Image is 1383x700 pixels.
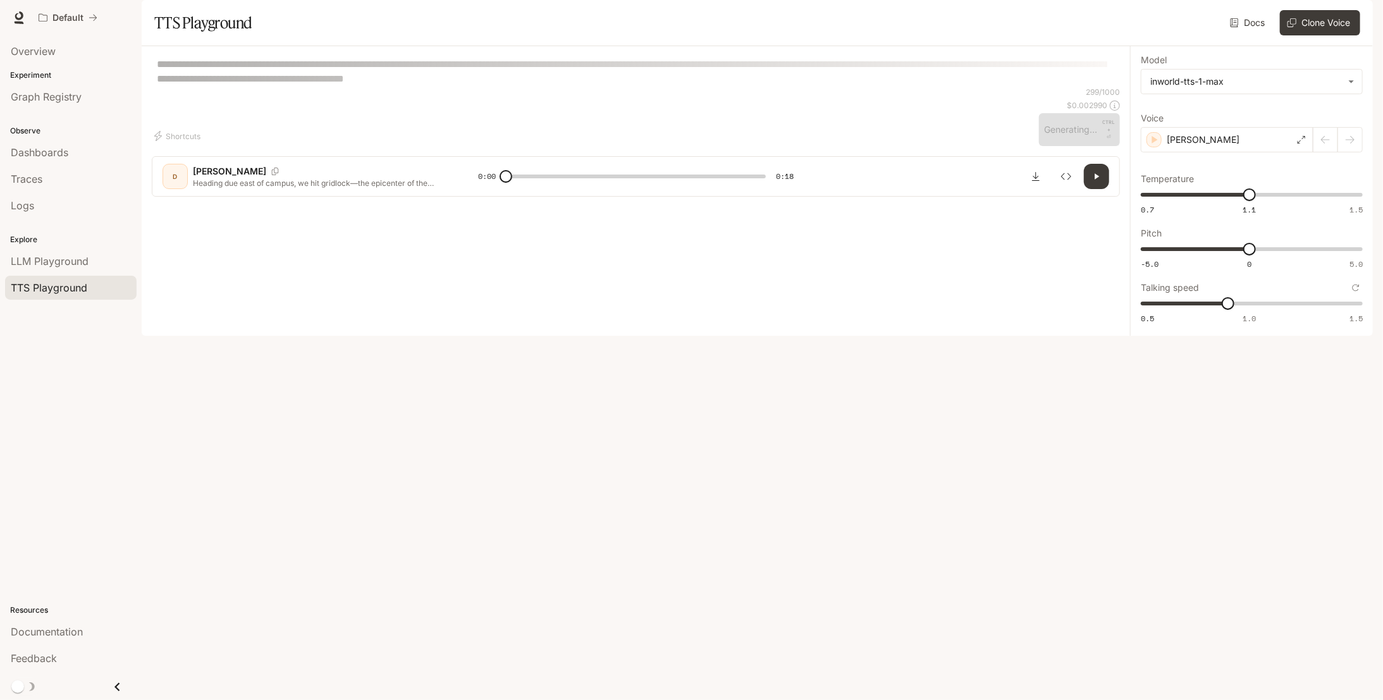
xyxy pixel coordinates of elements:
p: Model [1141,56,1167,64]
span: 1.5 [1349,204,1363,215]
span: -5.0 [1141,259,1159,269]
p: Heading due east of campus, we hit gridlock—the epicenter of the problem. Unaware that the main l... [193,178,448,188]
button: Clone Voice [1280,10,1360,35]
span: 0.7 [1141,204,1154,215]
button: Inspect [1054,164,1079,189]
p: [PERSON_NAME] [1167,133,1239,146]
div: inworld-tts-1-max [1150,75,1342,88]
a: Docs [1227,10,1270,35]
p: $ 0.002990 [1067,100,1107,111]
p: Talking speed [1141,283,1199,292]
span: 1.1 [1243,204,1256,215]
span: 1.0 [1243,313,1256,324]
button: Download audio [1023,164,1048,189]
p: Pitch [1141,229,1162,238]
div: D [165,166,185,187]
p: Default [52,13,83,23]
span: 0:18 [776,170,794,183]
span: 5.0 [1349,259,1363,269]
p: Temperature [1141,175,1194,183]
span: 0:00 [478,170,496,183]
h1: TTS Playground [154,10,252,35]
p: Voice [1141,114,1164,123]
span: 0 [1247,259,1251,269]
span: 0.5 [1141,313,1154,324]
span: 1.5 [1349,313,1363,324]
button: Reset to default [1349,281,1363,295]
button: All workspaces [33,5,103,30]
button: Shortcuts [152,126,206,146]
button: Copy Voice ID [266,168,284,175]
p: [PERSON_NAME] [193,165,266,178]
div: inworld-tts-1-max [1141,70,1362,94]
p: 299 / 1000 [1086,87,1120,97]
